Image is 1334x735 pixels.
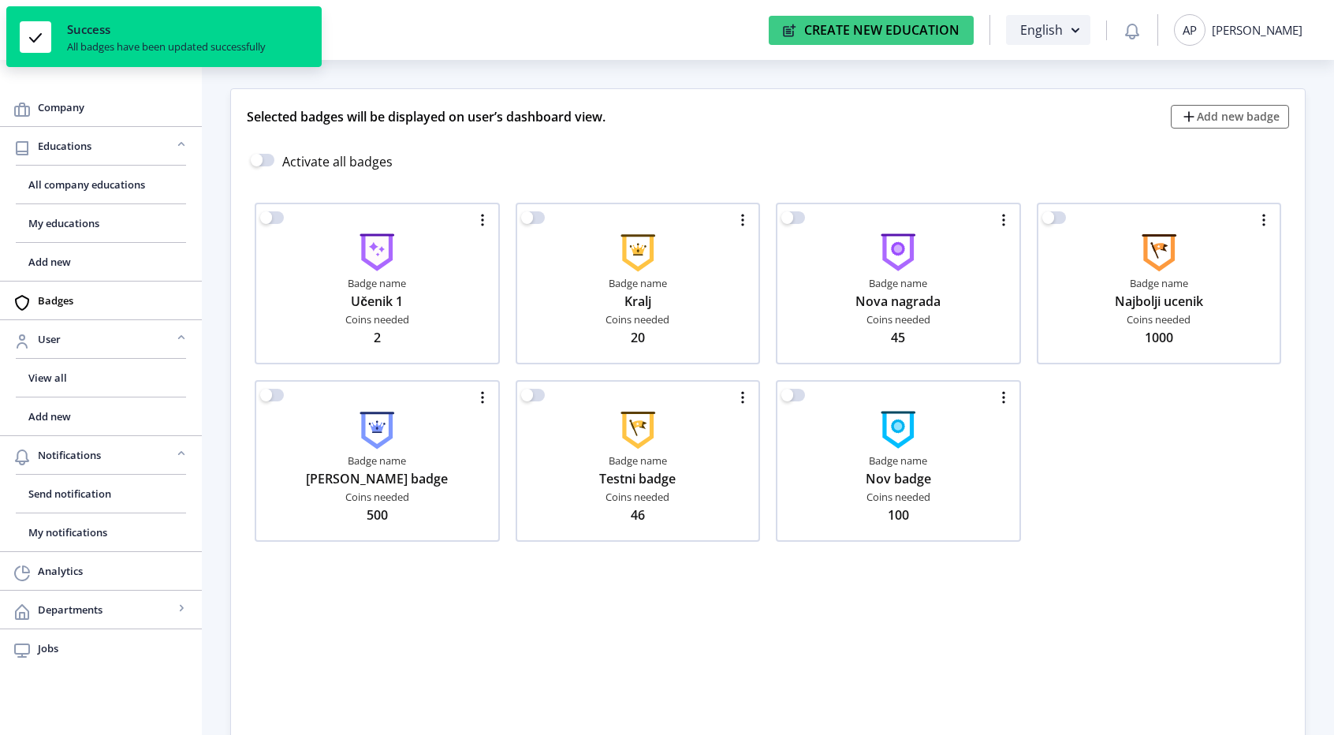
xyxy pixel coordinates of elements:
[1006,15,1090,45] button: English
[274,144,401,179] span: Activate all badges
[38,330,173,349] span: User
[367,506,388,524] span: 500
[28,175,173,194] span: All company educations
[38,136,173,155] span: Educations
[606,488,669,506] span: Coins needed
[247,108,606,125] span: Selected badges will be displayed on user’s dashboard view.
[28,368,173,387] span: View all
[769,16,974,45] button: Create New Education
[16,166,186,203] a: All company educations
[345,488,409,506] span: Coins needed
[609,274,667,292] span: Badge name
[28,484,173,503] span: Send notification
[38,291,189,310] span: Badges
[783,24,796,37] img: create-new-education-icon.svg
[16,243,186,281] a: Add new
[866,311,930,328] span: Coins needed
[28,407,173,426] span: Add new
[1212,22,1302,38] div: [PERSON_NAME]
[28,523,173,542] span: My notifications
[1130,274,1188,292] span: Badge name
[28,214,173,233] span: My educations
[16,397,186,435] a: Add new
[16,359,186,397] a: View all
[1145,328,1173,347] span: 1000
[374,328,381,347] span: 2
[866,488,930,506] span: Coins needed
[866,469,931,488] span: Nov badge
[1127,311,1191,328] span: Coins needed
[38,639,189,658] span: Jobs
[1174,14,1205,46] div: AP
[1171,105,1289,129] button: Add new badge
[631,328,645,347] span: 20
[38,562,189,580] span: Analytics
[38,446,173,465] span: Notifications
[28,252,173,271] span: Add new
[1115,292,1203,311] span: Najbolji ucenik
[345,311,409,328] span: Coins needed
[891,328,905,347] span: 45
[599,469,676,488] span: Testni badge
[306,469,448,488] span: [PERSON_NAME] badge
[631,506,645,524] span: 46
[609,452,667,469] span: Badge name
[348,452,406,469] span: Badge name
[16,513,186,551] a: My notifications
[869,452,927,469] span: Badge name
[869,274,927,292] span: Badge name
[38,98,189,117] span: Company
[606,311,669,328] span: Coins needed
[351,292,403,311] span: Učenik 1
[624,292,651,311] span: Kralj
[16,475,186,513] a: Send notification
[888,506,909,524] span: 100
[348,274,406,292] span: Badge name
[67,39,266,54] div: All badges have been updated successfully
[16,204,186,242] a: My educations
[38,600,173,619] span: Departments
[855,292,941,311] span: Nova nagrada
[67,21,110,37] span: Success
